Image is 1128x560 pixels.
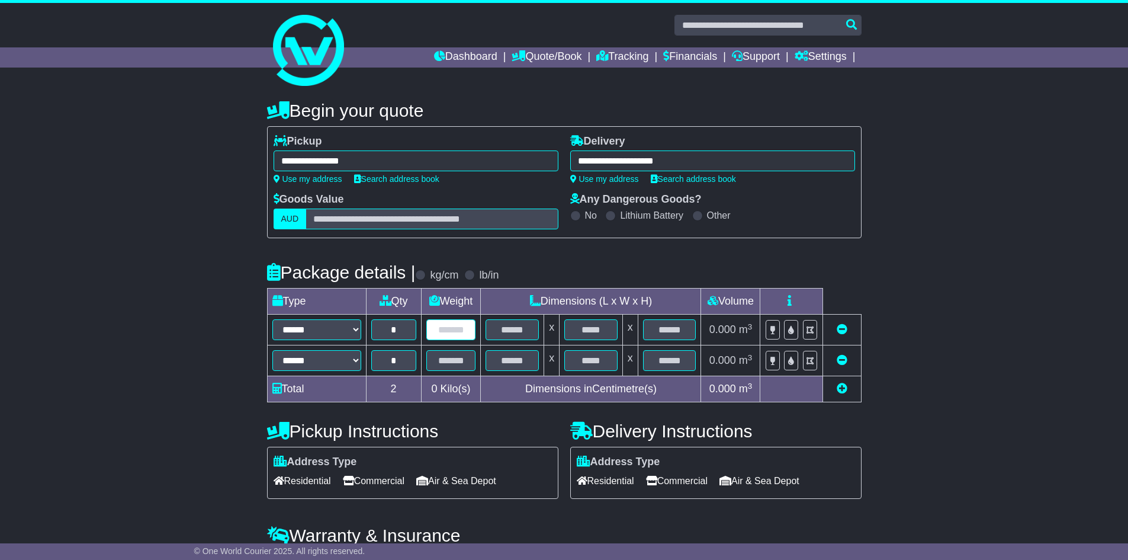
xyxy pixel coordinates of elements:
h4: Pickup Instructions [267,421,558,441]
span: Commercial [343,472,404,490]
td: x [622,345,638,376]
sup: 3 [748,353,753,362]
label: AUD [274,209,307,229]
td: Kilo(s) [421,376,481,402]
a: Dashboard [434,47,497,68]
td: Weight [421,289,481,315]
label: Lithium Battery [620,210,683,221]
span: 0.000 [709,324,736,335]
span: m [739,354,753,366]
h4: Begin your quote [267,101,862,120]
td: 2 [366,376,421,402]
td: Dimensions (L x W x H) [481,289,701,315]
span: Air & Sea Depot [719,472,799,490]
td: x [544,315,560,345]
label: Any Dangerous Goods? [570,193,702,206]
h4: Package details | [267,263,416,282]
a: Use my address [274,174,342,184]
td: Total [267,376,366,402]
span: 0.000 [709,383,736,395]
a: Tracking [596,47,648,68]
td: x [544,345,560,376]
td: x [622,315,638,345]
a: Remove this item [837,354,847,366]
span: m [739,383,753,395]
label: Other [707,210,731,221]
span: Residential [577,472,634,490]
td: Volume [701,289,760,315]
label: Delivery [570,135,625,148]
span: Residential [274,472,331,490]
td: Dimensions in Centimetre(s) [481,376,701,402]
a: Settings [795,47,847,68]
span: m [739,324,753,335]
h4: Delivery Instructions [570,421,862,441]
span: 0.000 [709,354,736,366]
a: Add new item [837,383,847,395]
a: Use my address [570,174,639,184]
td: Qty [366,289,421,315]
span: 0 [431,383,437,395]
label: No [585,210,597,221]
a: Remove this item [837,324,847,335]
label: lb/in [479,269,499,282]
label: kg/cm [430,269,458,282]
span: © One World Courier 2025. All rights reserved. [194,546,365,556]
label: Address Type [274,456,357,469]
label: Address Type [577,456,660,469]
sup: 3 [748,322,753,331]
span: Air & Sea Depot [416,472,496,490]
a: Support [732,47,780,68]
a: Search address book [651,174,736,184]
td: Type [267,289,366,315]
a: Search address book [354,174,439,184]
a: Quote/Book [512,47,581,68]
h4: Warranty & Insurance [267,526,862,545]
sup: 3 [748,382,753,391]
label: Goods Value [274,193,344,206]
span: Commercial [646,472,708,490]
a: Financials [663,47,717,68]
label: Pickup [274,135,322,148]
